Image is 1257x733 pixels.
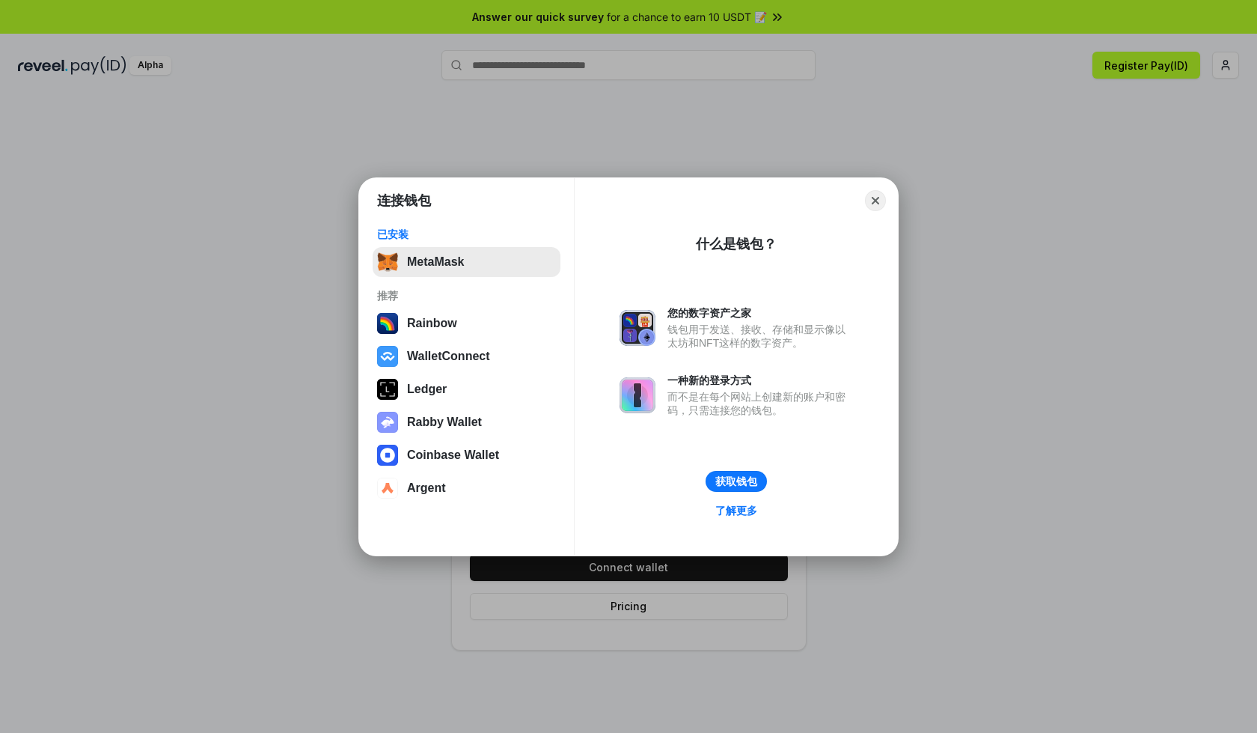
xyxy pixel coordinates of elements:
[407,383,447,396] div: Ledger
[865,190,886,211] button: Close
[407,481,446,495] div: Argent
[667,323,853,350] div: 钱包用于发送、接收、存储和显示像以太坊和NFT这样的数字资产。
[377,379,398,400] img: svg+xml,%3Csvg%20xmlns%3D%22http%3A%2F%2Fwww.w3.org%2F2000%2Fsvg%22%20width%3D%2228%22%20height%3...
[377,412,398,433] img: svg+xml,%3Csvg%20xmlns%3D%22http%3A%2F%2Fwww.w3.org%2F2000%2Fsvg%22%20fill%3D%22none%22%20viewBox...
[706,471,767,492] button: 获取钱包
[377,478,398,499] img: svg+xml,%3Csvg%20width%3D%2228%22%20height%3D%2228%22%20viewBox%3D%220%200%2028%2028%22%20fill%3D...
[373,247,560,277] button: MetaMask
[706,501,766,520] a: 了解更多
[407,448,499,462] div: Coinbase Wallet
[407,317,457,330] div: Rainbow
[377,252,398,273] img: svg+xml,%3Csvg%20fill%3D%22none%22%20height%3D%2233%22%20viewBox%3D%220%200%2035%2033%22%20width%...
[373,407,560,437] button: Rabby Wallet
[407,350,490,363] div: WalletConnect
[667,306,853,320] div: 您的数字资产之家
[620,310,655,346] img: svg+xml,%3Csvg%20xmlns%3D%22http%3A%2F%2Fwww.w3.org%2F2000%2Fsvg%22%20fill%3D%22none%22%20viewBox...
[377,445,398,466] img: svg+xml,%3Csvg%20width%3D%2228%22%20height%3D%2228%22%20viewBox%3D%220%200%2028%2028%22%20fill%3D...
[667,374,853,387] div: 一种新的登录方式
[377,228,556,241] div: 已安装
[377,346,398,367] img: svg+xml,%3Csvg%20width%3D%2228%22%20height%3D%2228%22%20viewBox%3D%220%200%2028%2028%22%20fill%3D...
[696,235,777,253] div: 什么是钱包？
[373,374,560,404] button: Ledger
[373,341,560,371] button: WalletConnect
[620,377,655,413] img: svg+xml,%3Csvg%20xmlns%3D%22http%3A%2F%2Fwww.w3.org%2F2000%2Fsvg%22%20fill%3D%22none%22%20viewBox...
[667,390,853,417] div: 而不是在每个网站上创建新的账户和密码，只需连接您的钱包。
[715,475,757,488] div: 获取钱包
[373,440,560,470] button: Coinbase Wallet
[377,289,556,302] div: 推荐
[373,308,560,338] button: Rainbow
[407,255,464,269] div: MetaMask
[373,473,560,503] button: Argent
[407,416,482,429] div: Rabby Wallet
[715,504,757,517] div: 了解更多
[377,313,398,334] img: svg+xml,%3Csvg%20width%3D%22120%22%20height%3D%22120%22%20viewBox%3D%220%200%20120%20120%22%20fil...
[377,192,431,210] h1: 连接钱包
